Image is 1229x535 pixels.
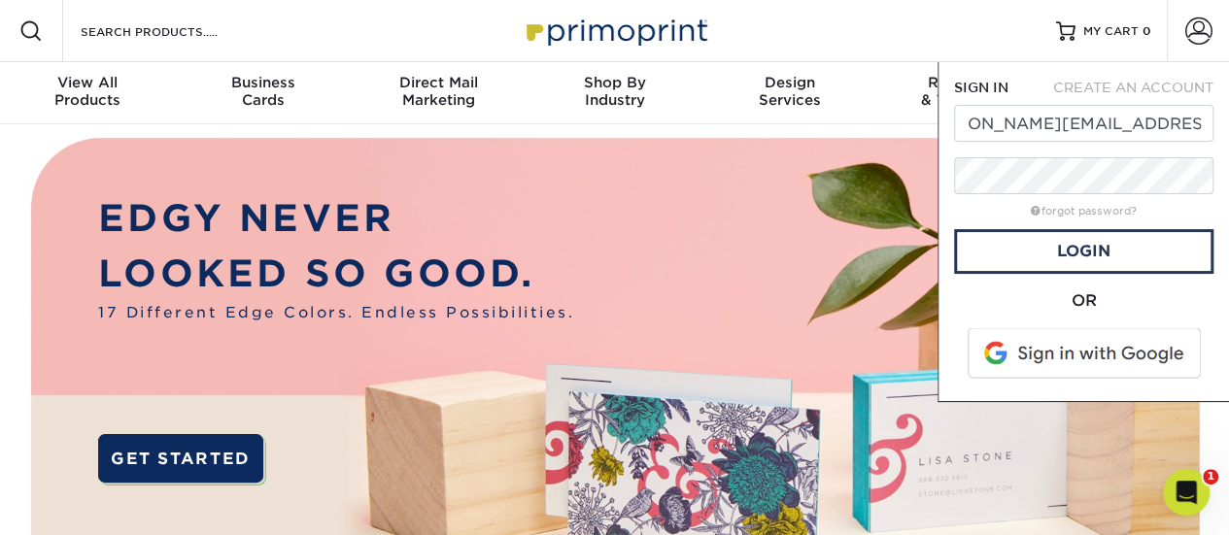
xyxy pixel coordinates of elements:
[79,19,268,43] input: SEARCH PRODUCTS.....
[351,74,527,109] div: Marketing
[176,74,352,91] span: Business
[351,74,527,91] span: Direct Mail
[878,74,1054,109] div: & Templates
[1163,469,1210,516] iframe: Intercom live chat
[527,62,702,124] a: Shop ByIndustry
[1053,80,1213,95] span: CREATE AN ACCOUNT
[878,74,1054,91] span: Resources
[1083,23,1139,40] span: MY CART
[702,62,878,124] a: DesignServices
[1203,469,1218,485] span: 1
[98,191,574,247] p: EDGY NEVER
[98,302,574,324] span: 17 Different Edge Colors. Endless Possibilities.
[954,229,1213,274] a: Login
[176,74,352,109] div: Cards
[527,74,702,91] span: Shop By
[1143,24,1151,38] span: 0
[98,247,574,302] p: LOOKED SO GOOD.
[351,62,527,124] a: Direct MailMarketing
[878,62,1054,124] a: Resources& Templates
[954,80,1008,95] span: SIGN IN
[702,74,878,109] div: Services
[518,10,712,51] img: Primoprint
[1031,205,1137,217] a: forgot password?
[98,434,262,483] a: GET STARTED
[954,289,1213,313] div: OR
[954,105,1213,142] input: Email
[527,74,702,109] div: Industry
[176,62,352,124] a: BusinessCards
[702,74,878,91] span: Design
